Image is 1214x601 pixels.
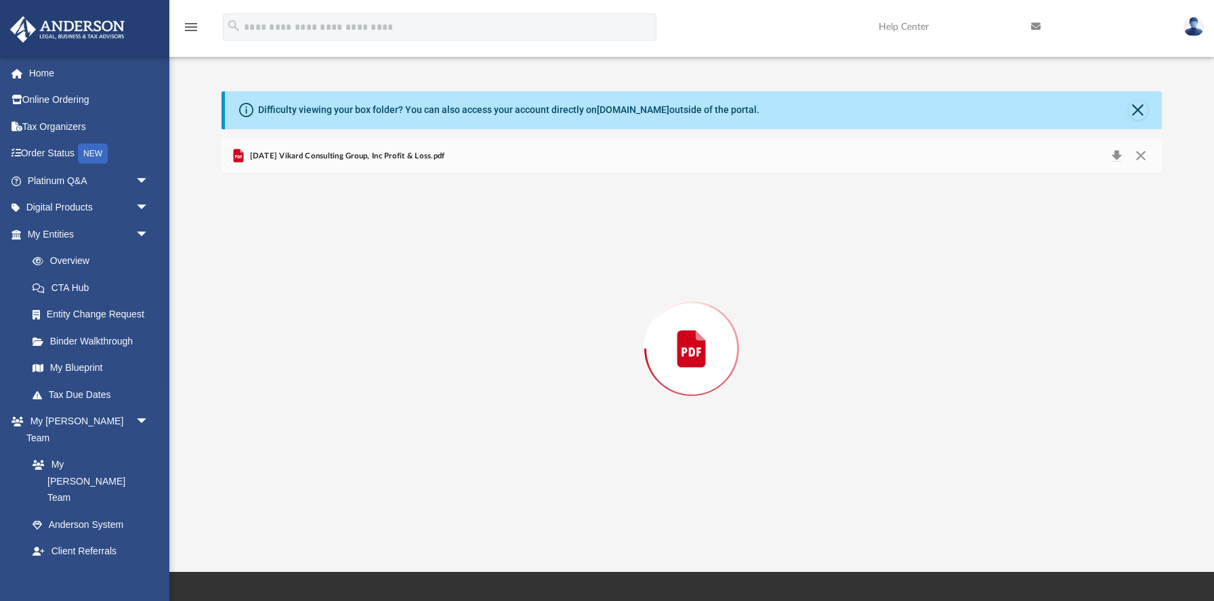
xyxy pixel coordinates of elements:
span: arrow_drop_down [135,221,163,248]
a: Binder Walkthrough [19,328,169,355]
a: [DOMAIN_NAME] [597,104,669,115]
button: Download [1104,147,1129,166]
i: search [226,18,241,33]
img: Anderson Advisors Platinum Portal [6,16,129,43]
a: Anderson System [19,511,163,538]
a: Entity Change Request [19,301,169,328]
div: Preview [222,139,1162,524]
a: Digital Productsarrow_drop_down [9,194,169,221]
a: Order StatusNEW [9,140,169,168]
a: Client Referrals [19,538,163,565]
span: arrow_drop_down [135,194,163,222]
a: My [PERSON_NAME] Teamarrow_drop_down [9,408,163,451]
a: My Blueprint [19,355,163,382]
i: menu [183,19,199,35]
a: My [PERSON_NAME] Team [19,451,156,512]
a: menu [183,26,199,35]
a: Overview [19,248,169,275]
a: Tax Organizers [9,113,169,140]
div: NEW [78,143,108,164]
a: Home [9,60,169,87]
span: arrow_drop_down [135,167,163,195]
a: Tax Due Dates [19,381,169,408]
span: arrow_drop_down [135,408,163,436]
a: Online Ordering [9,87,169,114]
div: Difficulty viewing your box folder? You can also access your account directly on outside of the p... [258,103,759,117]
img: User Pic [1184,17,1204,37]
a: CTA Hub [19,274,169,301]
span: [DATE] Vikard Consulting Group, Inc Profit & Loss.pdf [247,150,444,162]
button: Close [1129,147,1153,166]
button: Close [1129,101,1148,120]
a: My Entitiesarrow_drop_down [9,221,169,248]
a: Platinum Q&Aarrow_drop_down [9,167,169,194]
